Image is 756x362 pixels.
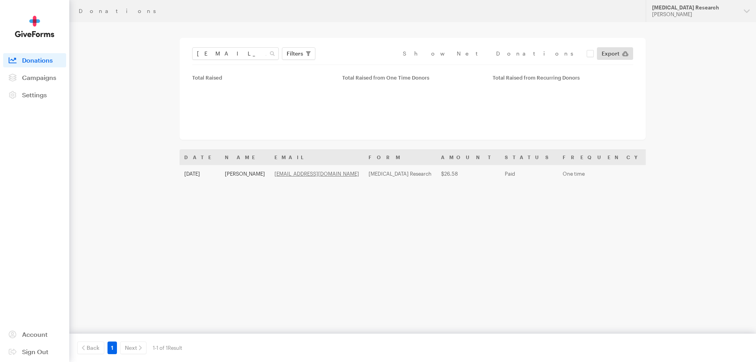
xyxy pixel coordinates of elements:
td: [PERSON_NAME] [220,165,270,182]
td: One time [558,165,648,182]
span: Filters [287,49,303,58]
a: Export [597,47,633,60]
span: Sign Out [22,348,48,355]
th: Date [180,149,220,165]
a: Donations [3,53,66,67]
td: [DATE] [180,165,220,182]
a: Account [3,327,66,342]
span: Result [168,345,182,351]
td: [MEDICAL_DATA] Research [364,165,436,182]
div: 1-1 of 1 [153,342,182,354]
input: Search Name & Email [192,47,279,60]
th: Amount [436,149,500,165]
a: [EMAIL_ADDRESS][DOMAIN_NAME] [274,171,359,177]
td: $26.58 [436,165,500,182]
div: [MEDICAL_DATA] Research [652,4,737,11]
th: Status [500,149,558,165]
a: Campaigns [3,71,66,85]
th: Form [364,149,436,165]
div: [PERSON_NAME] [652,11,737,18]
span: Export [602,49,619,58]
th: Frequency [558,149,648,165]
button: Filters [282,47,315,60]
a: Settings [3,88,66,102]
span: Settings [22,91,47,98]
span: Donations [22,56,53,64]
span: Campaigns [22,74,56,81]
div: Total Raised [192,74,333,81]
th: Name [220,149,270,165]
span: Account [22,330,48,338]
img: GiveForms [15,16,54,37]
td: Paid [500,165,558,182]
div: Total Raised from Recurring Donors [493,74,633,81]
div: Total Raised from One Time Donors [342,74,483,81]
a: Sign Out [3,345,66,359]
th: Email [270,149,364,165]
